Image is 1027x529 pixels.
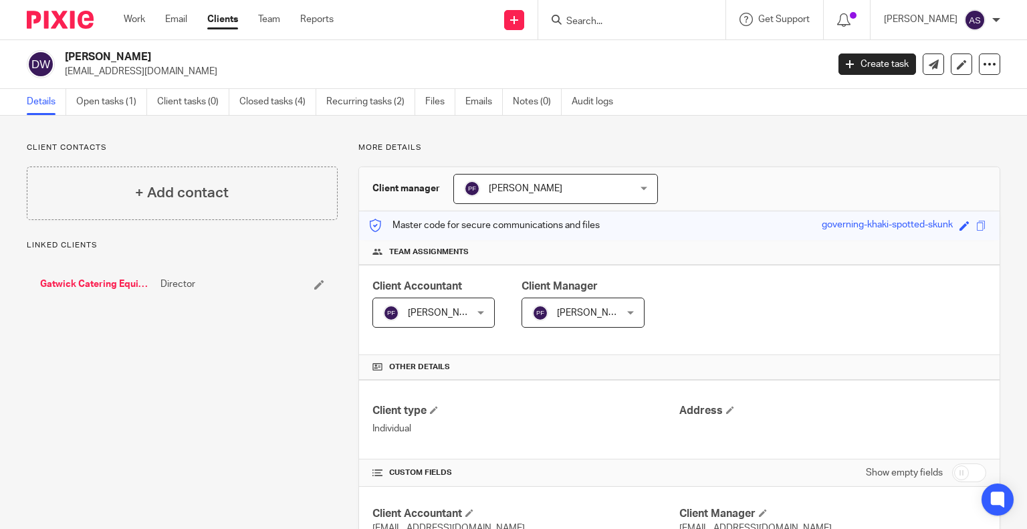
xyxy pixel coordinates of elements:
[27,240,338,251] p: Linked clients
[372,467,679,478] h4: CUSTOM FIELDS
[239,89,316,115] a: Closed tasks (4)
[489,184,562,193] span: [PERSON_NAME]
[369,219,600,232] p: Master code for secure communications and files
[964,9,986,31] img: svg%3E
[207,13,238,26] a: Clients
[300,13,334,26] a: Reports
[557,308,631,318] span: [PERSON_NAME]
[65,65,818,78] p: [EMAIL_ADDRESS][DOMAIN_NAME]
[465,89,503,115] a: Emails
[884,13,957,26] p: [PERSON_NAME]
[565,16,685,28] input: Search
[76,89,147,115] a: Open tasks (1)
[383,305,399,321] img: svg%3E
[572,89,623,115] a: Audit logs
[513,89,562,115] a: Notes (0)
[358,142,1000,153] p: More details
[135,183,229,203] h4: + Add contact
[372,507,679,521] h4: Client Accountant
[40,278,154,291] a: Gatwick Catering Equipment & Servicing Ltd
[27,50,55,78] img: svg%3E
[822,218,953,233] div: governing-khaki-spotted-skunk
[522,281,598,292] span: Client Manager
[425,89,455,115] a: Files
[866,466,943,480] label: Show empty fields
[758,15,810,24] span: Get Support
[372,422,679,435] p: Individual
[326,89,415,115] a: Recurring tasks (2)
[372,281,462,292] span: Client Accountant
[258,13,280,26] a: Team
[27,11,94,29] img: Pixie
[124,13,145,26] a: Work
[160,278,195,291] span: Director
[464,181,480,197] img: svg%3E
[532,305,548,321] img: svg%3E
[679,507,986,521] h4: Client Manager
[157,89,229,115] a: Client tasks (0)
[65,50,668,64] h2: [PERSON_NAME]
[838,54,916,75] a: Create task
[408,308,481,318] span: [PERSON_NAME]
[165,13,187,26] a: Email
[389,247,469,257] span: Team assignments
[27,89,66,115] a: Details
[679,404,986,418] h4: Address
[372,182,440,195] h3: Client manager
[27,142,338,153] p: Client contacts
[372,404,679,418] h4: Client type
[389,362,450,373] span: Other details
